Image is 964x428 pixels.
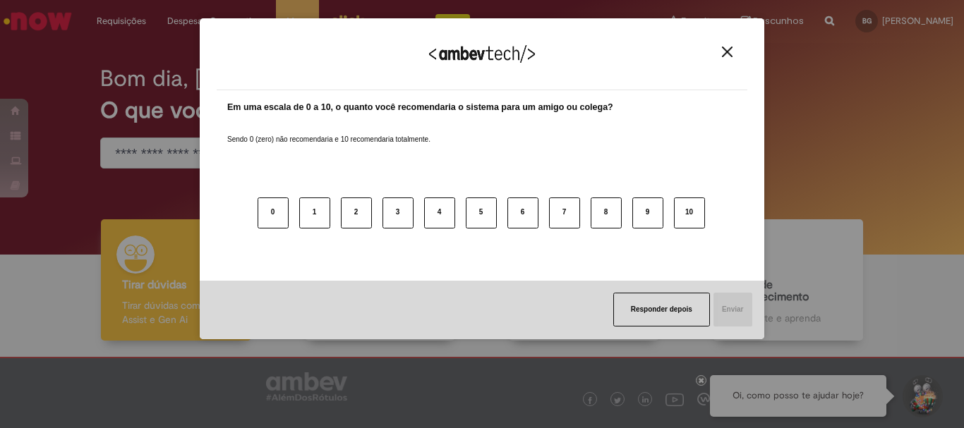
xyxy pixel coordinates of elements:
[674,197,705,228] button: 10
[613,293,710,326] button: Responder depois
[382,197,414,228] button: 3
[299,197,330,228] button: 1
[632,197,663,228] button: 9
[429,45,535,63] img: Logo Ambevtech
[549,197,580,228] button: 7
[466,197,497,228] button: 5
[341,197,372,228] button: 2
[722,47,733,57] img: Close
[227,118,430,145] label: Sendo 0 (zero) não recomendaria e 10 recomendaria totalmente.
[424,197,455,228] button: 4
[227,101,613,114] label: Em uma escala de 0 a 10, o quanto você recomendaria o sistema para um amigo ou colega?
[591,197,622,228] button: 8
[258,197,289,228] button: 0
[507,197,538,228] button: 6
[718,46,737,58] button: Close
